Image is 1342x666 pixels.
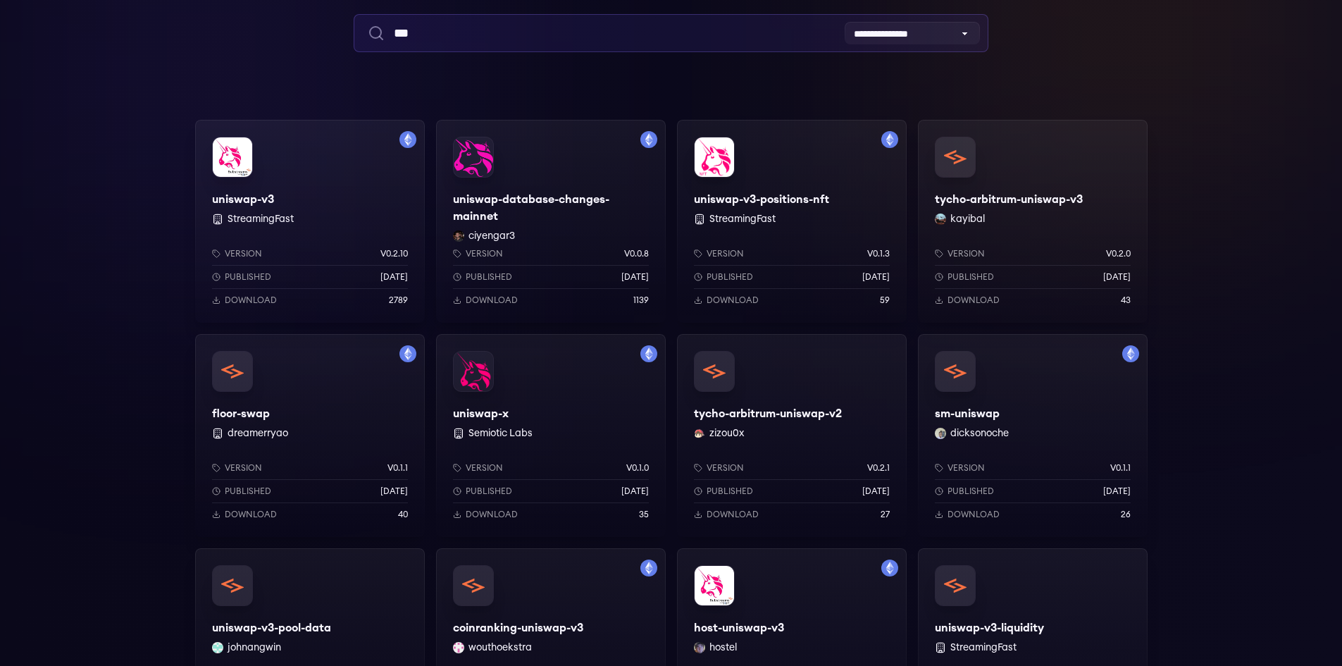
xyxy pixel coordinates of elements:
p: Download [466,509,518,520]
p: [DATE] [1103,486,1131,497]
p: [DATE] [380,486,408,497]
p: Download [707,295,759,306]
p: v0.0.8 [624,248,649,259]
p: v0.1.1 [387,462,408,474]
img: Filter by mainnet network [881,131,898,148]
img: Filter by mainnet network [399,345,416,362]
button: Semiotic Labs [468,426,533,440]
button: wouthoekstra [468,641,532,655]
p: Download [948,295,1000,306]
p: 2789 [389,295,408,306]
a: tycho-arbitrum-uniswap-v2tycho-arbitrum-uniswap-v2zizou0x zizou0xVersionv0.2.1Published[DATE]Down... [677,334,907,537]
button: StreamingFast [228,212,294,226]
p: 27 [881,509,890,520]
p: Published [466,271,512,283]
button: StreamingFast [950,641,1017,655]
p: 26 [1121,509,1131,520]
img: Filter by mainnet network [640,345,657,362]
p: v0.1.3 [867,248,890,259]
p: [DATE] [862,271,890,283]
p: Published [707,271,753,283]
p: Download [948,509,1000,520]
p: Download [466,295,518,306]
a: Filter by mainnet networkuniswap-xuniswap-x Semiotic LabsVersionv0.1.0Published[DATE]Download35 [436,334,666,537]
a: Filter by mainnet networkuniswap-v3uniswap-v3 StreamingFastVersionv0.2.10Published[DATE]Download2789 [195,120,425,323]
p: 40 [398,509,408,520]
button: StreamingFast [709,212,776,226]
p: [DATE] [380,271,408,283]
p: Download [707,509,759,520]
p: [DATE] [621,486,649,497]
p: [DATE] [862,486,890,497]
img: Filter by mainnet network [881,560,898,576]
button: kayibal [950,212,985,226]
p: Version [707,462,744,474]
p: v0.1.1 [1110,462,1131,474]
p: Version [707,248,744,259]
button: zizou0x [709,426,744,440]
p: Version [948,248,985,259]
p: Version [466,462,503,474]
p: 59 [880,295,890,306]
button: hostel [709,641,737,655]
a: tycho-arbitrum-uniswap-v3tycho-arbitrum-uniswap-v3kayibal kayibalVersionv0.2.0Published[DATE]Down... [918,120,1148,323]
p: v0.1.0 [626,462,649,474]
p: Published [948,486,994,497]
a: Filter by mainnet networkfloor-swapfloor-swap dreamerryaoVersionv0.1.1Published[DATE]Download40 [195,334,425,537]
p: 35 [639,509,649,520]
p: Download [225,295,277,306]
p: v0.2.10 [380,248,408,259]
a: Filter by mainnet networksm-uniswapsm-uniswapdicksonoche dicksonocheVersionv0.1.1Published[DATE]D... [918,334,1148,537]
img: Filter by mainnet network [640,560,657,576]
p: 43 [1121,295,1131,306]
p: [DATE] [1103,271,1131,283]
p: v0.2.0 [1106,248,1131,259]
p: Published [948,271,994,283]
p: Published [707,486,753,497]
button: johnangwin [228,641,281,655]
p: v0.2.1 [867,462,890,474]
p: Version [225,462,262,474]
img: Filter by mainnet network [1122,345,1139,362]
p: Published [225,271,271,283]
p: Published [466,486,512,497]
img: Filter by mainnet network [399,131,416,148]
p: Version [225,248,262,259]
p: 1139 [633,295,649,306]
p: Version [948,462,985,474]
button: dicksonoche [950,426,1009,440]
img: Filter by mainnet network [640,131,657,148]
a: Filter by mainnet networkuniswap-database-changes-mainnetuniswap-database-changes-mainnetciyengar... [436,120,666,323]
button: ciyengar3 [468,229,515,243]
p: Download [225,509,277,520]
p: Published [225,486,271,497]
button: dreamerryao [228,426,288,440]
p: Version [466,248,503,259]
a: Filter by mainnet networkuniswap-v3-positions-nftuniswap-v3-positions-nft StreamingFastVersionv0.... [677,120,907,323]
p: [DATE] [621,271,649,283]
